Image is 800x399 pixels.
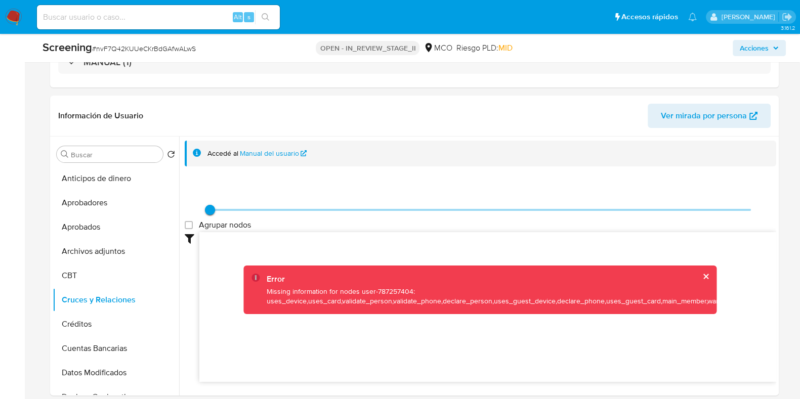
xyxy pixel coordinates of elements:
[255,10,276,24] button: search-icon
[53,166,179,191] button: Anticipos de dinero
[71,150,159,159] input: Buscar
[43,39,92,55] b: Screening
[53,312,179,336] button: Créditos
[199,220,251,230] span: Agrupar nodos
[316,41,419,55] p: OPEN - IN_REVIEW_STAGE_II
[61,150,69,158] button: Buscar
[721,12,778,22] p: marcela.perdomo@mercadolibre.com.co
[167,150,175,161] button: Volver al orden por defecto
[456,42,512,54] span: Riesgo PLD:
[53,191,179,215] button: Aprobadores
[234,12,242,22] span: Alt
[185,221,193,229] input: Agrupar nodos
[240,149,307,158] a: Manual del usuario
[37,11,280,24] input: Buscar usuario o caso...
[498,42,512,54] span: MID
[661,104,747,128] span: Ver mirada por persona
[733,40,786,56] button: Acciones
[53,215,179,239] button: Aprobados
[740,40,769,56] span: Acciones
[780,24,795,32] span: 3.161.2
[53,336,179,361] button: Cuentas Bancarias
[267,287,724,306] div: Missing information for nodes user-787257404: uses_device,uses_card,validate_person,validate_phon...
[92,43,196,54] span: # nvF7Q42KUUeCKrBdGAfwALwS
[247,12,250,22] span: s
[782,12,792,22] a: Salir
[53,239,179,263] button: Archivos adjuntos
[267,274,724,285] div: Error
[53,288,179,312] button: Cruces y Relaciones
[648,104,771,128] button: Ver mirada por persona
[83,57,132,68] h3: MANUAL (1)
[688,13,697,21] a: Notificaciones
[424,42,452,54] div: MCO
[53,263,179,288] button: CBT
[58,111,143,121] h1: Información de Usuario
[207,149,238,158] span: Accedé al
[621,12,678,22] span: Accesos rápidos
[53,361,179,385] button: Datos Modificados
[702,273,709,280] button: cerrar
